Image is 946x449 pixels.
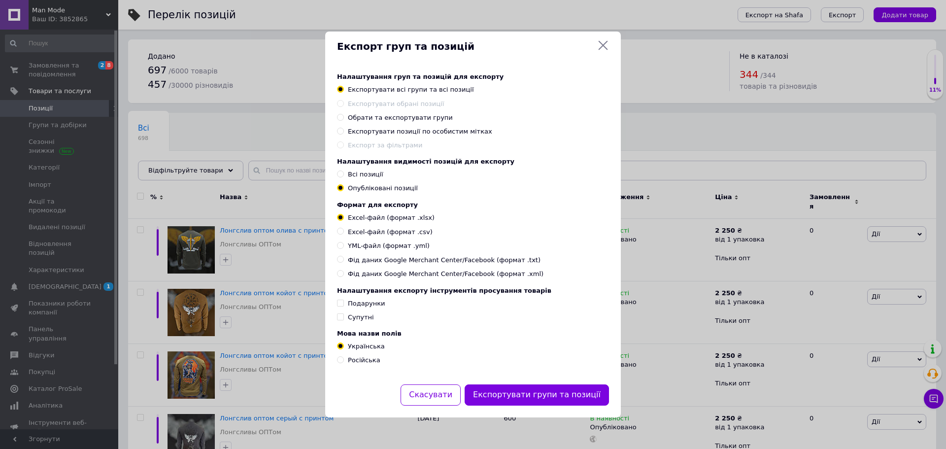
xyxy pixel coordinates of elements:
span: Експортувати обрані позиції [348,100,444,107]
span: Excel-файл (формат .csv) [348,228,433,237]
span: Обрати та експортувати групи [348,114,453,121]
span: Українська [348,343,385,350]
button: Експортувати групи та позиції [465,384,609,406]
span: Експортувати всі групи та всі позиції [348,86,474,93]
span: Excel-файл (формат .xlsx) [348,213,435,222]
div: Налаштування експорту інструментів просування товарів [337,287,609,294]
span: Опубліковані позиції [348,184,418,192]
div: Мова назви полів [337,330,609,337]
button: Скасувати [401,384,461,406]
div: Налаштування видимості позицій для експорту [337,158,609,165]
div: Налаштування груп та позицій для експорту [337,73,609,80]
div: Супутні [348,313,374,322]
span: YML-файл (формат .yml) [348,242,430,250]
span: Російська [348,356,380,364]
span: Фід даних Google Merchant Center/Facebook (формат .txt) [348,256,541,265]
span: Всі позиції [348,171,383,178]
span: Експорт груп та позицій [337,39,593,54]
div: Формат для експорту [337,201,609,208]
span: Експорт за фільтрами [348,141,422,149]
span: Фід даних Google Merchant Center/Facebook (формат .xml) [348,270,543,278]
span: Експортувати позиції по особистим мітках [348,128,492,135]
div: Подарунки [348,299,385,308]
